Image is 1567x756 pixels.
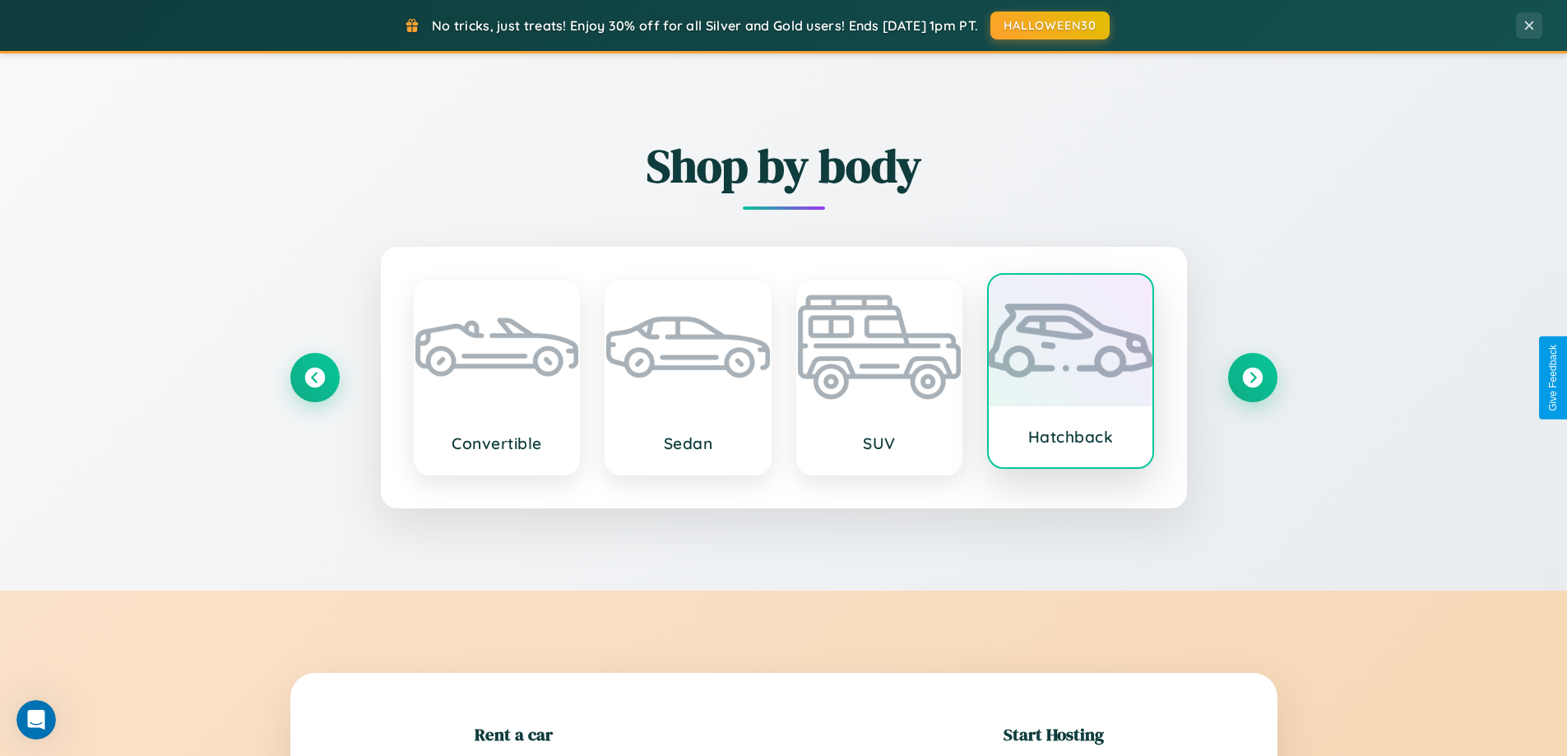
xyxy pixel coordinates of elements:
h3: Sedan [623,434,753,453]
h2: Start Hosting [1004,722,1104,746]
h3: Convertible [432,434,563,453]
h3: SUV [814,434,945,453]
div: Give Feedback [1547,345,1559,411]
button: HALLOWEEN30 [990,12,1110,39]
iframe: Intercom live chat [16,700,56,740]
h2: Shop by body [290,134,1277,197]
h2: Rent a car [475,722,553,746]
h3: Hatchback [1005,427,1136,447]
span: No tricks, just treats! Enjoy 30% off for all Silver and Gold users! Ends [DATE] 1pm PT. [432,17,978,34]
